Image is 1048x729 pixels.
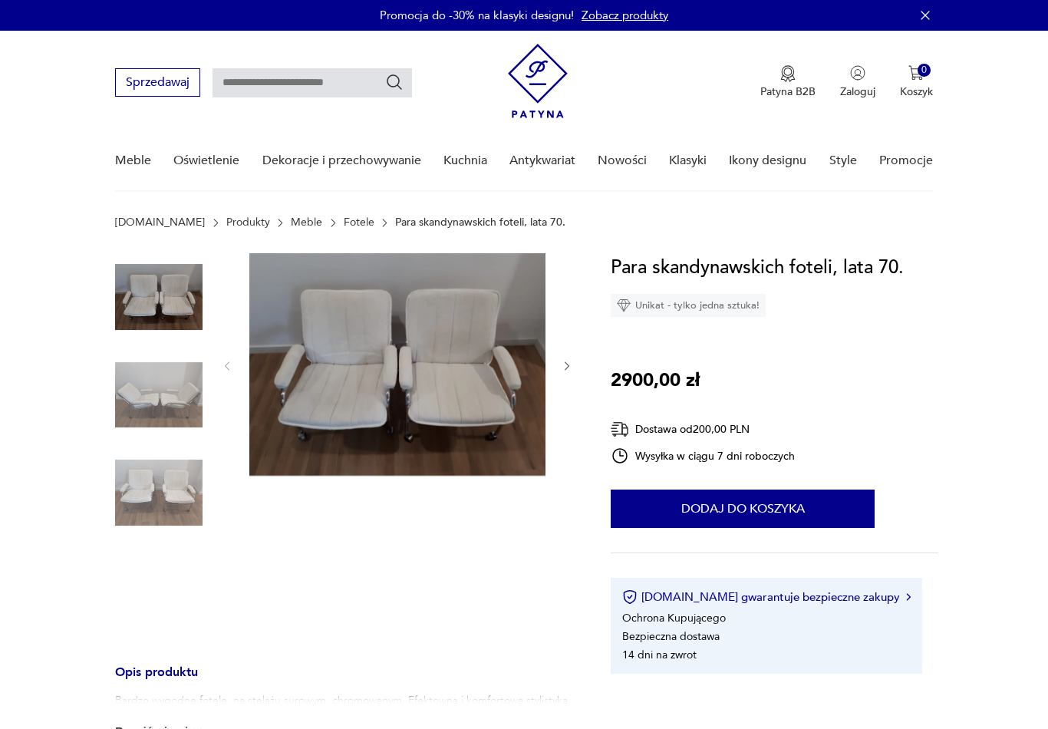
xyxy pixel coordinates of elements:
a: Meble [115,131,151,190]
a: Antykwariat [509,131,575,190]
a: Fotele [344,216,374,229]
img: Ikonka użytkownika [850,65,865,81]
p: Koszyk [900,84,933,99]
li: Bezpieczna dostawa [622,629,720,644]
div: 0 [918,64,931,77]
a: Kuchnia [443,131,487,190]
button: Patyna B2B [760,65,816,99]
a: Nowości [598,131,647,190]
a: [DOMAIN_NAME] [115,216,205,229]
div: Dostawa od 200,00 PLN [611,420,795,439]
div: Wysyłka w ciągu 7 dni roboczych [611,447,795,465]
a: Sprzedawaj [115,78,200,89]
img: Patyna - sklep z meblami i dekoracjami vintage [508,44,568,118]
button: Sprzedawaj [115,68,200,97]
p: 2900,00 zł [611,366,700,395]
button: Zaloguj [840,65,875,99]
a: Klasyki [669,131,707,190]
img: Zdjęcie produktu Para skandynawskich foteli, lata 70. [249,253,545,476]
p: Promocja do -30% na klasyki designu! [380,8,574,23]
a: Ikony designu [729,131,806,190]
a: Meble [291,216,322,229]
img: Ikona diamentu [617,299,631,312]
p: Para skandynawskich foteli, lata 70. [395,216,565,229]
button: 0Koszyk [900,65,933,99]
h1: Para skandynawskich foteli, lata 70. [611,253,904,282]
div: Unikat - tylko jedna sztuka! [611,294,766,317]
a: Zobacz produkty [582,8,668,23]
p: Bardzo wygodne fotele, na stelażu surowym, chromowanym. Efektowna i komfortowa stylistyka. [115,693,571,708]
a: Promocje [879,131,933,190]
p: Patyna B2B [760,84,816,99]
img: Ikona certyfikatu [622,589,638,605]
p: Zaloguj [840,84,875,99]
button: Szukaj [385,73,404,91]
a: Oświetlenie [173,131,239,190]
a: Style [829,131,857,190]
img: Ikona koszyka [908,65,924,81]
img: Zdjęcie produktu Para skandynawskich foteli, lata 70. [115,351,203,439]
a: Ikona medaluPatyna B2B [760,65,816,99]
button: Dodaj do koszyka [611,490,875,528]
img: Ikona dostawy [611,420,629,439]
img: Zdjęcie produktu Para skandynawskich foteli, lata 70. [115,449,203,536]
a: Produkty [226,216,270,229]
img: Ikona strzałki w prawo [906,593,911,601]
h3: Opis produktu [115,668,574,693]
li: Ochrona Kupującego [622,611,726,625]
button: [DOMAIN_NAME] gwarantuje bezpieczne zakupy [622,589,910,605]
li: 14 dni na zwrot [622,648,697,662]
a: Dekoracje i przechowywanie [262,131,421,190]
img: Zdjęcie produktu Para skandynawskich foteli, lata 70. [115,253,203,341]
img: Ikona medalu [780,65,796,82]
